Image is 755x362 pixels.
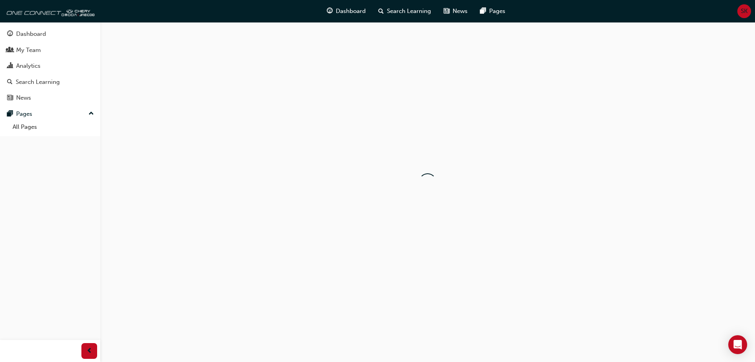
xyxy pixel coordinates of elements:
a: Search Learning [3,75,97,89]
span: pages-icon [7,111,13,118]
a: News [3,91,97,105]
span: chart-icon [7,63,13,70]
a: search-iconSearch Learning [372,3,437,19]
div: News [16,93,31,102]
span: Search Learning [387,7,431,16]
button: Pages [3,107,97,121]
a: guage-iconDashboard [320,3,372,19]
span: news-icon [7,95,13,102]
span: SK [741,7,748,16]
span: News [453,7,468,16]
a: news-iconNews [437,3,474,19]
div: Pages [16,110,32,119]
div: Open Intercom Messenger [728,335,747,354]
button: SK [737,4,751,18]
button: DashboardMy TeamAnalyticsSearch LearningNews [3,25,97,107]
a: Dashboard [3,27,97,41]
img: oneconnect [4,3,94,19]
div: Search Learning [16,78,60,87]
span: pages-icon [480,6,486,16]
a: pages-iconPages [474,3,512,19]
span: Pages [489,7,505,16]
a: Analytics [3,59,97,73]
span: news-icon [444,6,449,16]
div: Analytics [16,61,41,71]
span: guage-icon [327,6,333,16]
a: All Pages [9,121,97,133]
span: search-icon [7,79,13,86]
span: people-icon [7,47,13,54]
span: search-icon [378,6,384,16]
span: up-icon [88,109,94,119]
div: Dashboard [16,30,46,39]
a: My Team [3,43,97,58]
span: guage-icon [7,31,13,38]
div: My Team [16,46,41,55]
span: prev-icon [87,346,92,356]
span: Dashboard [336,7,366,16]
